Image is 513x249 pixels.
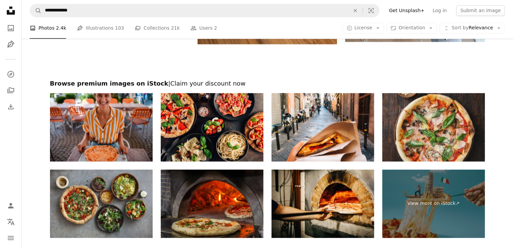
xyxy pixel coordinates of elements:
a: Get Unsplash+ [385,5,429,16]
span: Orientation [399,25,425,31]
a: Log in [429,5,451,16]
a: Home — Unsplash [4,4,18,19]
button: Search Unsplash [30,4,42,17]
span: | Claim your discount now [168,80,246,87]
button: Language [4,215,18,229]
img: Vegetarian dishes [50,170,153,238]
img: Happy woman eating pizza. [50,93,153,162]
a: Explore [4,68,18,81]
a: Download History [4,100,18,114]
img: Full table of italian meals on plates Pizza, pasta, ravioli, carpaccio. caprese salad and tomato ... [161,93,263,162]
span: 103 [115,25,124,32]
a: Photos [4,22,18,35]
a: Collections [4,84,18,97]
a: Collections 21k [135,18,180,39]
span: 21k [171,25,180,32]
a: View more on iStock↗ [382,170,485,238]
button: Submit an image [456,5,505,16]
button: Visual search [363,4,379,17]
a: Log in / Sign up [4,199,18,213]
img: pizza oven in Napoli [161,170,263,238]
span: Sort by [452,25,468,31]
form: Find visuals sitewide [30,4,380,18]
a: Illustrations [4,38,18,51]
img: Man putting pizza in oven [272,170,374,238]
a: Users 2 [190,18,217,39]
button: Orientation [387,23,437,34]
button: Sort byRelevance [440,23,505,34]
img: Pizza with ham, mozzarella, mushrooms, herbs [382,93,485,162]
h2: Browse premium images on iStock [50,80,485,88]
span: 2 [214,25,217,32]
a: Illustrations 103 [77,18,124,39]
img: Pov view of a man eating a typical "Pizza a portafoglio" in Naples, Italy [272,93,374,162]
button: Menu [4,231,18,245]
span: License [355,25,373,31]
span: Relevance [452,25,493,32]
button: License [343,23,384,34]
button: Clear [348,4,363,17]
